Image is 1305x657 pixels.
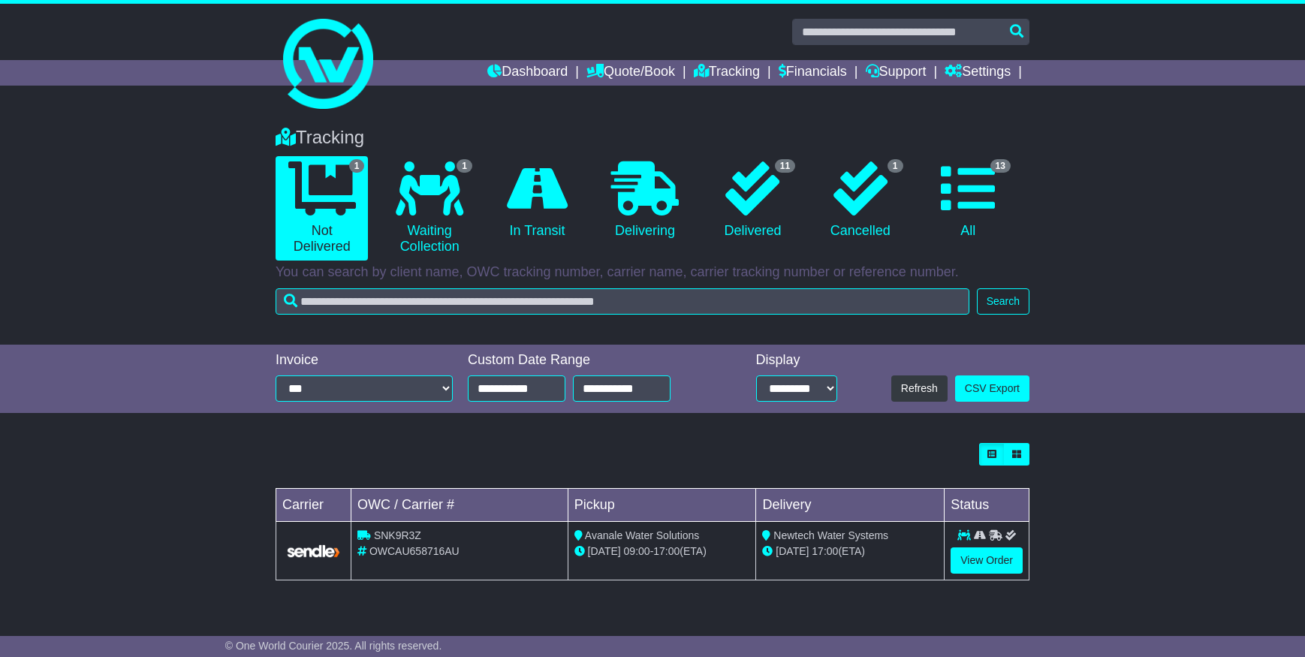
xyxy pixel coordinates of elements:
[775,159,795,173] span: 11
[374,529,421,541] span: SNK9R3Z
[276,156,368,261] a: 1 Not Delivered
[776,545,809,557] span: [DATE]
[762,544,938,559] div: (ETA)
[285,544,342,559] img: GetCarrierServiceLogo
[574,544,750,559] div: - (ETA)
[779,60,847,86] a: Financials
[383,156,475,261] a: 1 Waiting Collection
[756,352,837,369] div: Display
[276,489,351,522] td: Carrier
[990,159,1011,173] span: 13
[977,288,1029,315] button: Search
[653,545,680,557] span: 17:00
[945,489,1029,522] td: Status
[487,60,568,86] a: Dashboard
[773,529,888,541] span: Newtech Water Systems
[945,60,1011,86] a: Settings
[491,156,583,245] a: In Transit
[756,489,945,522] td: Delivery
[588,545,621,557] span: [DATE]
[349,159,365,173] span: 1
[585,529,700,541] span: Avanale Water Solutions
[457,159,472,173] span: 1
[568,489,756,522] td: Pickup
[276,264,1029,281] p: You can search by client name, OWC tracking number, carrier name, carrier tracking number or refe...
[955,375,1029,402] a: CSV Export
[624,545,650,557] span: 09:00
[268,127,1037,149] div: Tracking
[922,156,1014,245] a: 13 All
[891,375,948,402] button: Refresh
[351,489,568,522] td: OWC / Carrier #
[276,352,453,369] div: Invoice
[812,545,838,557] span: 17:00
[694,60,760,86] a: Tracking
[369,545,460,557] span: OWCAU658716AU
[707,156,799,245] a: 11 Delivered
[951,547,1023,574] a: View Order
[468,352,709,369] div: Custom Date Range
[814,156,906,245] a: 1 Cancelled
[598,156,691,245] a: Delivering
[888,159,903,173] span: 1
[866,60,927,86] a: Support
[225,640,442,652] span: © One World Courier 2025. All rights reserved.
[586,60,675,86] a: Quote/Book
